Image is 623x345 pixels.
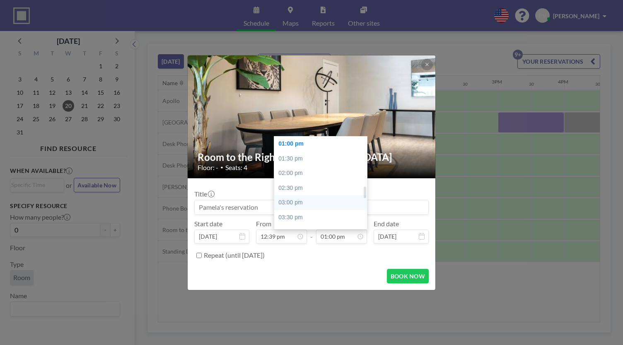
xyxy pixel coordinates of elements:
[195,200,428,214] input: Pamela's reservation
[274,225,371,240] div: 04:00 pm
[274,195,371,210] div: 03:00 pm
[204,251,265,259] label: Repeat (until [DATE])
[374,220,399,228] label: End date
[274,210,371,225] div: 03:30 pm
[274,166,371,181] div: 02:00 pm
[274,151,371,166] div: 01:30 pm
[198,151,426,163] h2: Room to the Right of [GEOGRAPHIC_DATA]
[198,163,218,172] span: Floor: -
[194,220,222,228] label: Start date
[256,220,271,228] label: From
[274,137,371,151] div: 01:00 pm
[225,163,247,172] span: Seats: 4
[220,164,223,170] span: •
[310,223,313,241] span: -
[188,34,436,199] img: 537.jpg
[194,190,214,198] label: Title
[387,269,429,283] button: BOOK NOW
[274,181,371,196] div: 02:30 pm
